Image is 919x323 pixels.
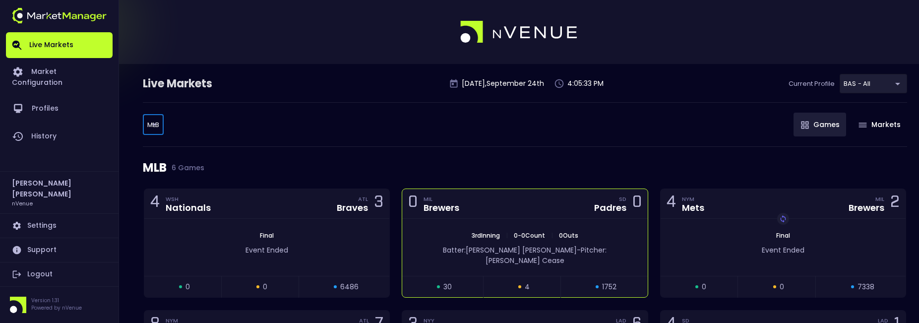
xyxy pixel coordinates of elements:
[619,195,626,203] div: SD
[408,194,418,213] div: 0
[340,282,359,292] span: 6486
[682,195,704,203] div: NYM
[567,78,604,89] p: 4:05:33 PM
[851,113,907,136] button: Markets
[167,164,204,172] span: 6 Games
[6,58,113,95] a: Market Configuration
[762,245,804,255] span: Event Ended
[443,245,577,255] span: Batter: [PERSON_NAME] [PERSON_NAME]
[469,231,503,240] span: 3rd Inning
[460,21,578,44] img: logo
[337,203,368,212] div: Braves
[849,203,884,212] div: Brewers
[6,95,113,123] a: Profiles
[12,199,33,207] h3: nVenue
[31,297,82,304] p: Version 1.31
[801,121,809,129] img: gameIcon
[548,231,556,240] span: |
[486,245,607,265] span: Pitcher: [PERSON_NAME] Cease
[358,195,368,203] div: ATL
[374,194,383,213] div: 3
[143,76,264,92] div: Live Markets
[6,32,113,58] a: Live Markets
[702,282,706,292] span: 0
[462,78,544,89] p: [DATE] , September 24 th
[424,203,459,212] div: Brewers
[525,282,530,292] span: 4
[594,203,626,212] div: Padres
[166,195,211,203] div: WSH
[6,238,113,262] a: Support
[511,231,548,240] span: 0 - 0 Count
[602,282,616,292] span: 1752
[150,194,160,213] div: 4
[632,194,642,213] div: 0
[503,231,511,240] span: |
[840,74,907,93] div: BAS - All
[12,8,107,23] img: logo
[245,245,288,255] span: Event Ended
[890,194,900,213] div: 2
[263,282,267,292] span: 0
[166,203,211,212] div: Nationals
[6,262,113,286] a: Logout
[31,304,82,312] p: Powered by nVenue
[424,195,459,203] div: MIL
[875,195,884,203] div: MIL
[779,215,787,223] img: replayImg
[143,115,164,135] div: BAS - All
[257,231,277,240] span: Final
[443,282,452,292] span: 30
[858,282,874,292] span: 7338
[773,231,793,240] span: Final
[858,123,867,128] img: gameIcon
[6,123,113,150] a: History
[6,214,113,238] a: Settings
[780,282,784,292] span: 0
[6,297,113,313] div: Version 1.31Powered by nVenue
[577,245,581,255] span: -
[789,79,835,89] p: Current Profile
[667,194,676,213] div: 4
[794,113,846,136] button: Games
[12,178,107,199] h2: [PERSON_NAME] [PERSON_NAME]
[185,282,190,292] span: 0
[143,147,907,189] div: MLB
[682,203,704,212] div: Mets
[556,231,581,240] span: 0 Outs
